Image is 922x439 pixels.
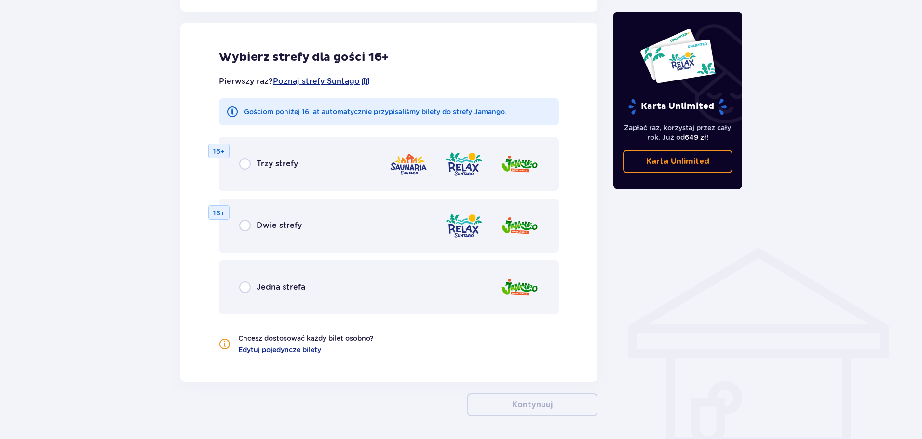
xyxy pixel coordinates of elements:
[500,150,539,178] img: zone logo
[244,107,507,117] p: Gościom poniżej 16 lat automatycznie przypisaliśmy bilety do strefy Jamango.
[623,150,733,173] a: Karta Unlimited
[238,345,321,355] a: Edytuj pojedyncze bilety
[685,133,706,141] span: 649 zł
[500,274,539,301] img: zone logo
[273,76,360,87] a: Poznaj strefy Suntago
[219,76,370,87] p: Pierwszy raz?
[238,333,374,343] p: Chcesz dostosować każdy bilet osobno?
[213,208,225,218] p: 16+
[219,50,559,65] p: Wybierz strefy dla gości 16+
[257,159,298,169] p: Trzy strefy
[257,220,302,231] p: Dwie strefy
[257,282,305,293] p: Jedna strefa
[445,212,483,239] img: zone logo
[213,146,225,156] p: 16+
[389,150,428,178] img: zone logo
[512,399,553,410] p: Kontynuuj
[500,212,539,239] img: zone logo
[646,156,709,167] p: Karta Unlimited
[467,393,597,416] button: Kontynuuj
[445,150,483,178] img: zone logo
[623,123,733,142] p: Zapłać raz, korzystaj przez cały rok. Już od !
[627,98,728,115] p: Karta Unlimited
